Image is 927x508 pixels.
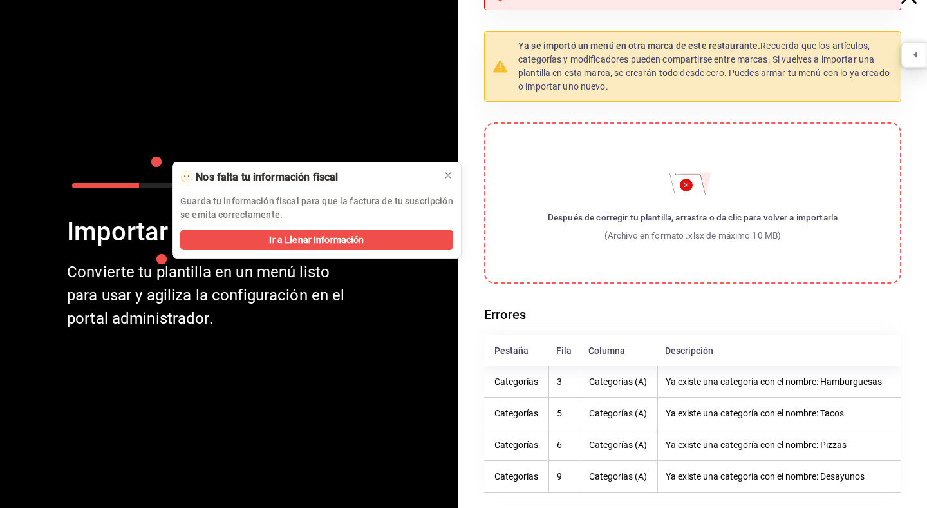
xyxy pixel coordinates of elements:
th: Categorías (A) [581,366,657,398]
th: Ya existe una categoría con el nombre: Desayunos [657,461,901,493]
th: Categorías (A) [581,429,657,461]
th: 3 [548,366,581,398]
div: (Archivo en formato .xlsx de máximo 10 MB) [548,229,838,242]
div: Pestaña [494,346,541,356]
div: Importar menú [67,214,355,250]
th: Ya existe una categoría con el nombre: Tacos [657,398,901,429]
label: Importar menú [484,122,901,284]
div: 🫥 Nos falta tu información fiscal [180,170,433,184]
span: Ir a Llenar Información [269,233,364,247]
p: Recuerda que los artículos, categorías y modificadores pueden compartirse entre marcas. Si vuelve... [518,39,893,93]
th: 5 [548,398,581,429]
th: Ya existe una categoría con el nombre: Hamburguesas [657,366,901,398]
div: Columna [588,346,650,356]
th: Categorías [484,461,548,493]
th: Categorías [484,398,548,429]
div: Convierte tu plantilla en un menú listo para usar y agiliza la configuración en el portal adminis... [67,260,355,330]
th: Categorías (A) [581,461,657,493]
p: Guarda tu información fiscal para que la factura de tu suscripción se emita correctamente. [180,195,453,222]
th: Ya existe una categoría con el nombre: Pizzas [657,429,901,461]
div: Después de corregir tu plantilla, arrastra o da clic para volver a importarla [548,211,838,224]
th: 9 [548,461,581,493]
th: Categorías [484,366,548,398]
strong: Ya se importó un menú en otra marca de este restaurante. [518,41,760,51]
div: Fila [556,346,573,356]
div: Descripción [665,346,891,356]
th: Categorías (A) [581,398,657,429]
th: Categorías [484,429,548,461]
h6: Errores [484,304,901,325]
th: 6 [548,429,581,461]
